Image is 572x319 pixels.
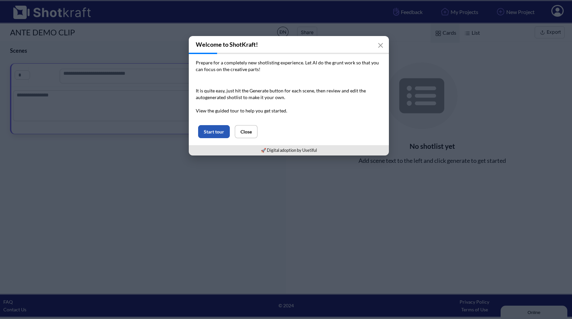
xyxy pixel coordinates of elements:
[198,125,230,138] button: Start tour
[196,60,304,65] span: Prepare for a completely new shotlisting experience.
[235,125,257,138] button: Close
[189,36,389,53] h3: Welcome to ShotKraft!
[261,147,317,153] a: 🚀 Digital adoption by Usetiful
[5,6,62,11] div: Online
[196,87,382,114] p: It is quite easy, just hit the Generate button for each scene, then review and edit the autogener...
